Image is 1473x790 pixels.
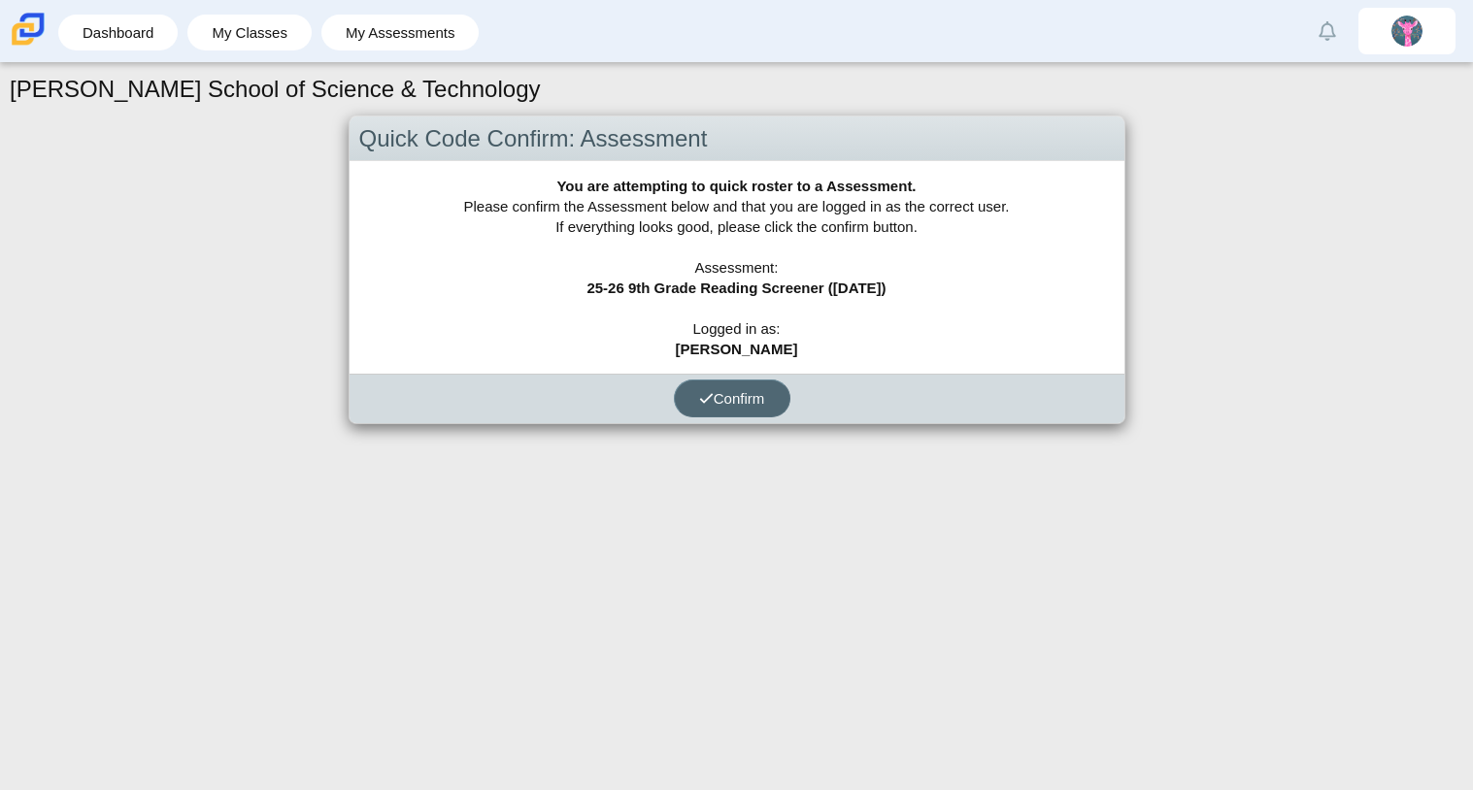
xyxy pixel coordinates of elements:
h1: [PERSON_NAME] School of Science & Technology [10,73,541,106]
img: Carmen School of Science & Technology [8,9,49,49]
a: My Assessments [331,15,470,50]
b: [PERSON_NAME] [676,341,798,357]
a: Carmen School of Science & Technology [8,36,49,52]
button: Confirm [674,379,790,417]
a: Alerts [1306,10,1349,52]
div: Quick Code Confirm: Assessment [350,116,1124,162]
a: Dashboard [68,15,168,50]
b: You are attempting to quick roster to a Assessment. [556,178,916,194]
span: Confirm [699,390,765,407]
div: Please confirm the Assessment below and that you are logged in as the correct user. If everything... [350,161,1124,374]
a: nikki.neal.9MfL6P [1358,8,1456,54]
a: My Classes [197,15,302,50]
img: nikki.neal.9MfL6P [1391,16,1423,47]
b: 25-26 9th Grade Reading Screener ([DATE]) [586,280,886,296]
